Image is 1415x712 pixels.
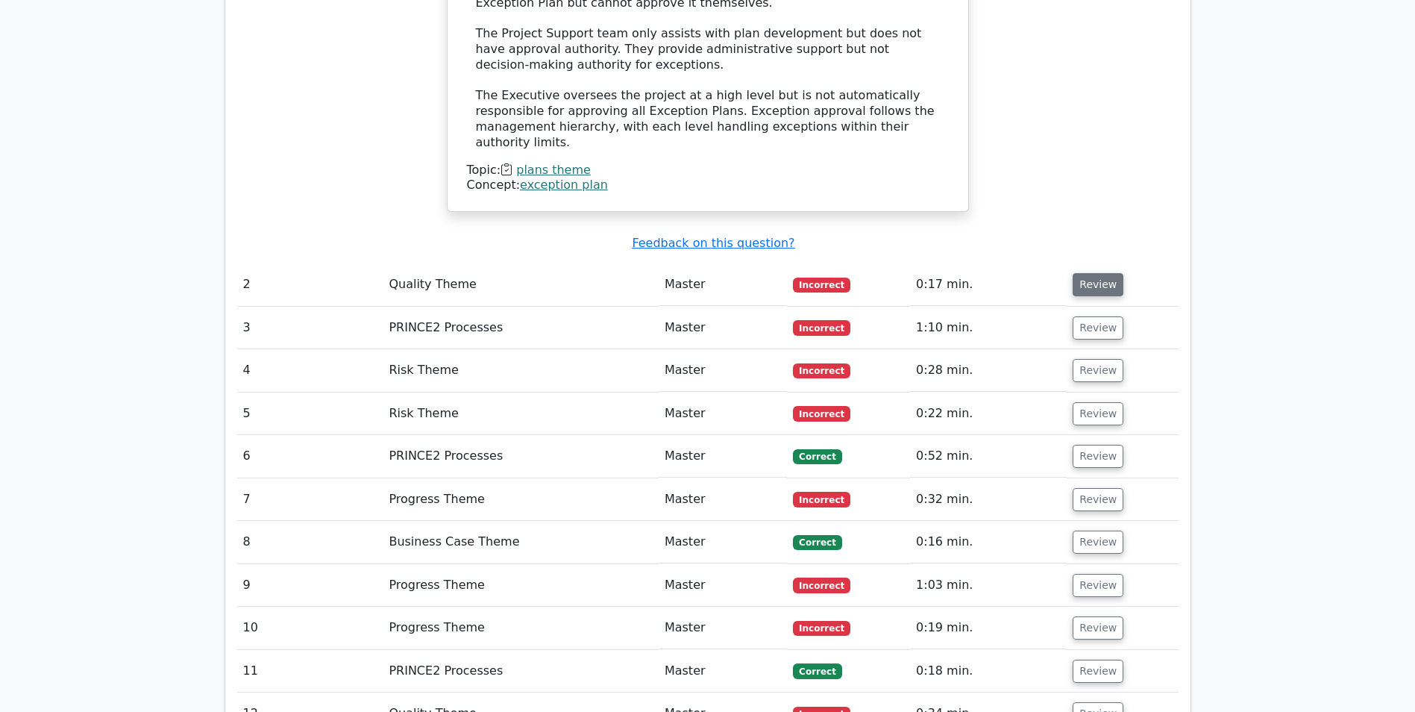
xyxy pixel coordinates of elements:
[793,663,841,678] span: Correct
[1073,402,1123,425] button: Review
[910,263,1067,306] td: 0:17 min.
[659,478,787,521] td: Master
[520,178,608,192] a: exception plan
[1073,531,1123,554] button: Review
[793,406,850,421] span: Incorrect
[1073,616,1123,640] button: Review
[1073,273,1123,296] button: Review
[910,478,1067,521] td: 0:32 min.
[383,393,659,435] td: Risk Theme
[467,178,949,193] div: Concept:
[659,263,787,306] td: Master
[383,349,659,392] td: Risk Theme
[659,650,787,693] td: Master
[659,307,787,349] td: Master
[659,393,787,435] td: Master
[632,236,794,250] a: Feedback on this question?
[383,263,659,306] td: Quality Theme
[793,278,850,293] span: Incorrect
[237,349,383,392] td: 4
[793,621,850,636] span: Incorrect
[793,363,850,378] span: Incorrect
[659,521,787,563] td: Master
[1073,445,1123,468] button: Review
[910,307,1067,349] td: 1:10 min.
[383,307,659,349] td: PRINCE2 Processes
[237,263,383,306] td: 2
[1073,660,1123,683] button: Review
[237,478,383,521] td: 7
[793,578,850,593] span: Incorrect
[793,492,850,507] span: Incorrect
[383,650,659,693] td: PRINCE2 Processes
[659,607,787,649] td: Master
[793,535,841,550] span: Correct
[237,435,383,478] td: 6
[383,607,659,649] td: Progress Theme
[237,521,383,563] td: 8
[1073,316,1123,340] button: Review
[793,320,850,335] span: Incorrect
[910,564,1067,607] td: 1:03 min.
[1073,574,1123,597] button: Review
[910,650,1067,693] td: 0:18 min.
[383,478,659,521] td: Progress Theme
[1073,488,1123,511] button: Review
[467,163,949,178] div: Topic:
[383,521,659,563] td: Business Case Theme
[237,307,383,349] td: 3
[237,393,383,435] td: 5
[659,564,787,607] td: Master
[237,650,383,693] td: 11
[793,449,841,464] span: Correct
[910,607,1067,649] td: 0:19 min.
[659,435,787,478] td: Master
[237,564,383,607] td: 9
[383,564,659,607] td: Progress Theme
[237,607,383,649] td: 10
[383,435,659,478] td: PRINCE2 Processes
[910,349,1067,392] td: 0:28 min.
[659,349,787,392] td: Master
[910,435,1067,478] td: 0:52 min.
[1073,359,1123,382] button: Review
[516,163,591,177] a: plans theme
[910,521,1067,563] td: 0:16 min.
[910,393,1067,435] td: 0:22 min.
